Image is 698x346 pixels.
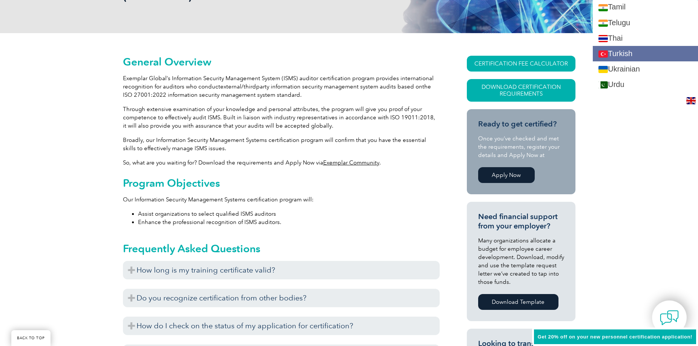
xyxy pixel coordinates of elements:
[478,236,564,286] p: Many organizations allocate a budget for employee career development. Download, modify and use th...
[123,136,440,152] p: Broadly, our Information Security Management Systems certification program will confirm that you ...
[593,92,698,108] a: Uzbek
[138,218,440,226] li: Enhance the professional recognition of ISMS auditors.
[593,15,698,30] a: Telugu
[598,35,608,42] img: th
[593,61,698,77] a: Ukrainian
[593,77,698,92] a: Urdu
[598,4,608,11] img: ta
[593,46,698,61] a: Turkish
[123,242,440,255] h2: Frequently Asked Questions
[598,66,608,73] img: uk
[467,79,575,102] a: Download Certification Requirements
[11,330,51,346] a: BACK TO TOP
[478,134,564,159] p: Once you’ve checked and met the requirements, register your details and Apply Now at
[593,30,698,46] a: Thai
[256,83,422,90] span: party information security management system audits based on
[467,56,575,72] a: CERTIFICATION FEE CALCULATOR
[123,105,440,130] p: Through extensive examination of your knowledge and personal attributes, the program will give yo...
[538,334,692,340] span: Get 20% off on your new personnel certification application!
[478,294,558,310] a: Download Template
[123,74,440,99] p: Exemplar Global’s Information Security Management System (ISMS) auditor certification program pro...
[123,317,440,335] h3: How do I check on the status of my application for certification?
[478,167,535,183] a: Apply Now
[123,177,440,189] h2: Program Objectives
[598,81,608,88] img: ur
[686,97,696,104] img: en
[138,210,440,218] li: Assist organizations to select qualified ISMS auditors
[123,159,440,167] p: So, what are you waiting for? Download the requirements and Apply Now via .
[478,119,564,129] h3: Ready to get certified?
[660,308,679,327] img: contact-chat.png
[478,212,564,231] h3: Need financial support from your employer?
[220,83,256,90] span: external/third
[323,159,379,166] a: Exemplar Community
[123,195,440,204] p: Our Information Security Management Systems certification program will:
[123,261,440,279] h3: How long is my training certificate valid?
[598,20,608,27] img: te
[123,56,440,68] h2: General Overview
[598,50,608,58] img: tr
[123,289,440,307] h3: Do you recognize certification from other bodies?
